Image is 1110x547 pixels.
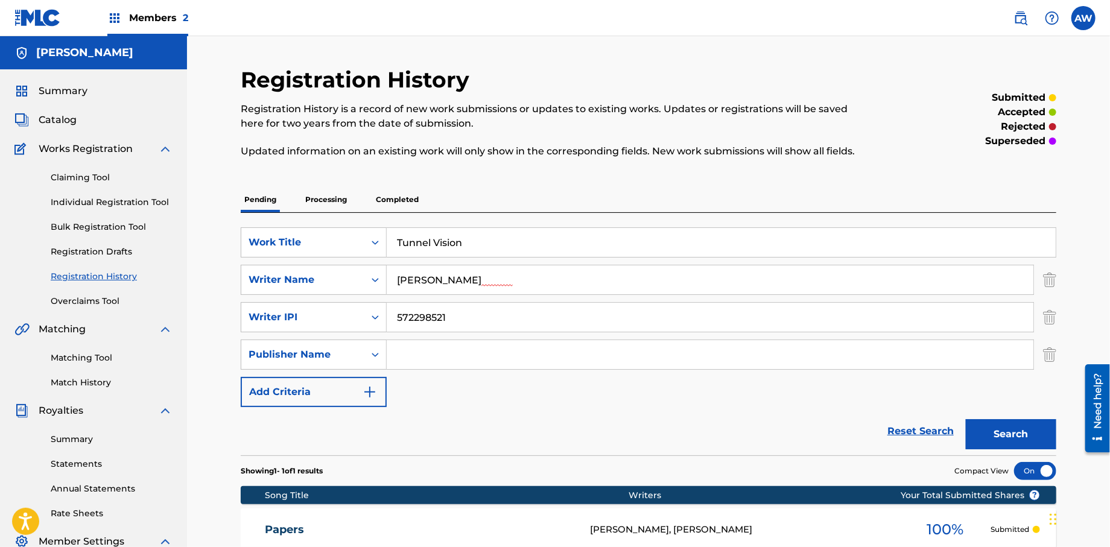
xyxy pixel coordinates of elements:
[302,187,350,212] p: Processing
[249,310,357,324] div: Writer IPI
[14,113,29,127] img: Catalog
[1043,265,1056,295] img: Delete Criterion
[129,11,188,25] span: Members
[14,46,29,60] img: Accounts
[629,489,939,502] div: Writers
[39,142,133,156] span: Works Registration
[372,187,422,212] p: Completed
[1043,340,1056,370] img: Delete Criterion
[241,377,387,407] button: Add Criteria
[249,347,357,362] div: Publisher Name
[901,489,1040,502] span: Your Total Submitted Shares
[39,403,83,418] span: Royalties
[927,519,963,540] span: 100 %
[51,433,173,446] a: Summary
[14,142,30,156] img: Works Registration
[241,227,1056,455] form: Search Form
[51,507,173,520] a: Rate Sheets
[1030,490,1039,500] span: ?
[991,524,1029,535] p: Submitted
[36,46,133,60] h5: Anthony Wells
[881,418,960,444] a: Reset Search
[985,134,1045,148] p: superseded
[14,9,61,27] img: MLC Logo
[241,102,869,131] p: Registration History is a record of new work submissions or updates to existing works. Updates or...
[51,352,173,364] a: Matching Tool
[249,273,357,287] div: Writer Name
[249,235,357,250] div: Work Title
[1076,359,1110,457] iframe: Resource Center
[1050,501,1057,537] div: Drag
[158,403,173,418] img: expand
[158,322,173,337] img: expand
[954,466,1009,476] span: Compact View
[265,523,574,537] a: Papers
[39,322,86,337] span: Matching
[966,419,1056,449] button: Search
[14,84,87,98] a: SummarySummary
[265,489,629,502] div: Song Title
[51,295,173,308] a: Overclaims Tool
[51,482,173,495] a: Annual Statements
[51,196,173,209] a: Individual Registration Tool
[1013,11,1028,25] img: search
[14,322,30,337] img: Matching
[14,113,77,127] a: CatalogCatalog
[107,11,122,25] img: Top Rightsholders
[39,113,77,127] span: Catalog
[1046,489,1106,547] iframe: Chat Widget
[241,144,869,159] p: Updated information on an existing work will only show in the corresponding fields. New work subm...
[241,187,280,212] p: Pending
[1045,11,1059,25] img: help
[998,105,1045,119] p: accepted
[14,84,29,98] img: Summary
[1040,6,1064,30] div: Help
[51,270,173,283] a: Registration History
[363,385,377,399] img: 9d2ae6d4665cec9f34b9.svg
[158,142,173,156] img: expand
[1043,302,1056,332] img: Delete Criterion
[1071,6,1096,30] div: User Menu
[183,12,188,24] span: 2
[992,90,1045,105] p: submitted
[51,245,173,258] a: Registration Drafts
[1009,6,1033,30] a: Public Search
[14,403,29,418] img: Royalties
[51,458,173,470] a: Statements
[51,221,173,233] a: Bulk Registration Tool
[241,466,323,476] p: Showing 1 - 1 of 1 results
[1001,119,1045,134] p: rejected
[39,84,87,98] span: Summary
[51,376,173,389] a: Match History
[51,171,173,184] a: Claiming Tool
[241,66,475,93] h2: Registration History
[590,523,900,537] div: [PERSON_NAME], [PERSON_NAME]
